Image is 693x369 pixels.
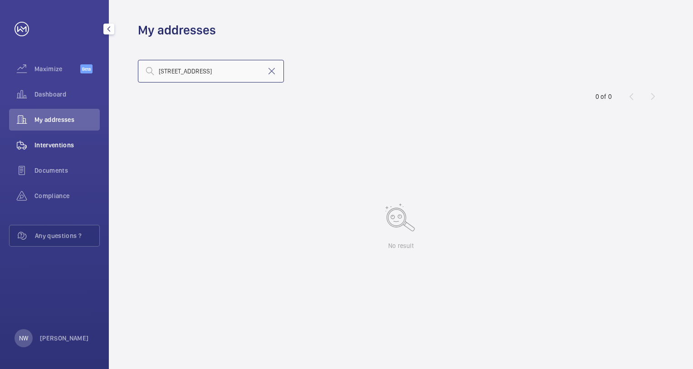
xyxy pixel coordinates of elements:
span: My addresses [34,115,100,124]
input: Search by address [138,60,284,83]
p: NW [19,334,28,343]
span: Beta [80,64,93,73]
h1: My addresses [138,22,216,39]
span: Documents [34,166,100,175]
p: [PERSON_NAME] [40,334,89,343]
span: Compliance [34,191,100,200]
span: Maximize [34,64,80,73]
div: 0 of 0 [595,92,612,101]
span: Interventions [34,141,100,150]
p: No result [388,241,414,250]
span: Any questions ? [35,231,99,240]
span: Dashboard [34,90,100,99]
